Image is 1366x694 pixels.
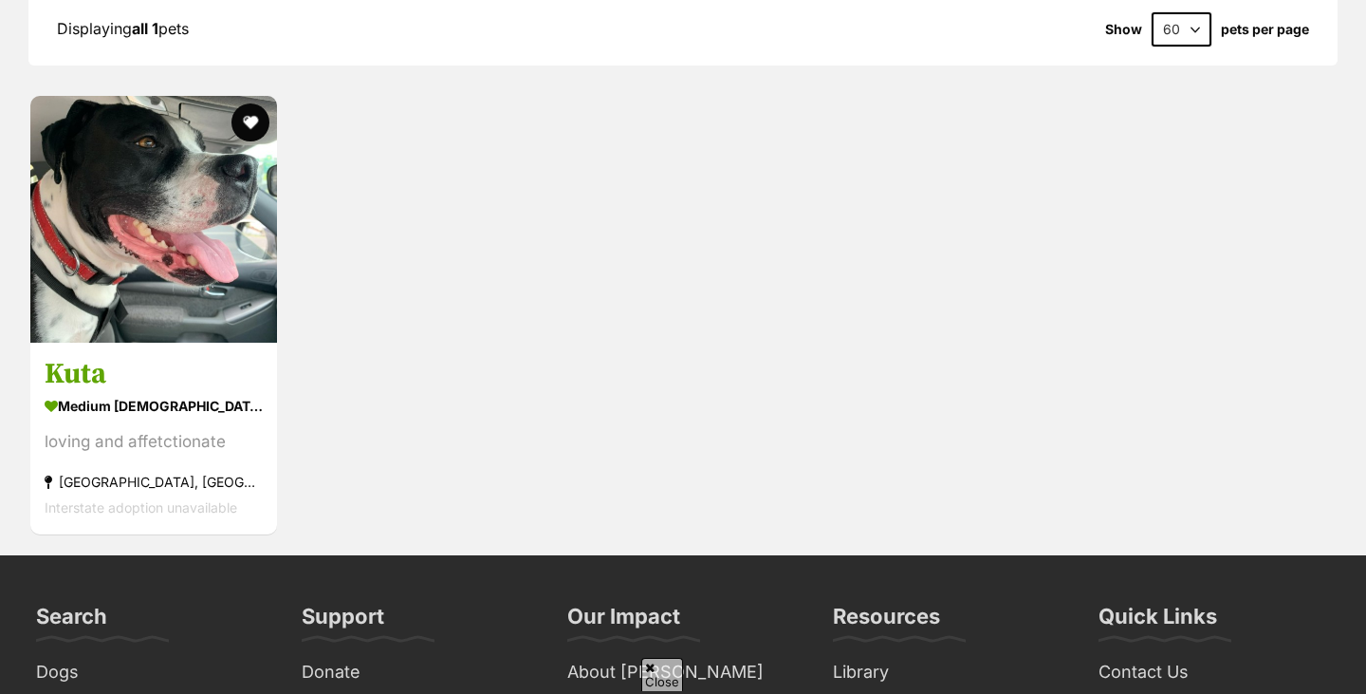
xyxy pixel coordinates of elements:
[560,658,806,687] a: About [PERSON_NAME]
[833,603,940,641] h3: Resources
[825,658,1072,687] a: Library
[302,603,384,641] h3: Support
[231,103,269,141] button: favourite
[567,603,680,641] h3: Our Impact
[45,499,237,516] span: Interstate adoption unavailable
[45,429,263,455] div: loving and affetctionate
[1091,658,1338,687] a: Contact Us
[28,658,275,687] a: Dogs
[45,392,263,420] div: medium [DEMOGRAPHIC_DATA] Dog
[45,356,263,392] h3: Kuta
[1105,22,1142,37] span: Show
[45,469,263,495] div: [GEOGRAPHIC_DATA], [GEOGRAPHIC_DATA]
[294,658,541,687] a: Donate
[30,342,277,535] a: Kuta medium [DEMOGRAPHIC_DATA] Dog loving and affetctionate [GEOGRAPHIC_DATA], [GEOGRAPHIC_DATA] ...
[132,19,158,38] strong: all 1
[1098,603,1217,641] h3: Quick Links
[30,96,277,343] img: Kuta
[36,603,107,641] h3: Search
[1221,22,1309,37] label: pets per page
[57,19,189,38] span: Displaying pets
[641,658,683,691] span: Close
